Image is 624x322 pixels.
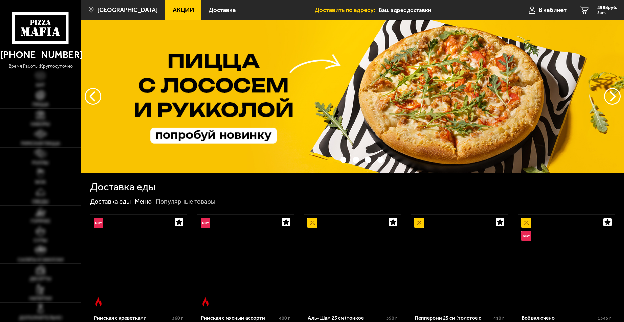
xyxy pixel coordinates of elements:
[597,11,617,15] span: 2 шт.
[353,157,359,163] button: точки переключения
[209,7,236,13] span: Доставка
[31,122,50,127] span: Наборы
[85,88,101,105] button: следующий
[411,215,508,310] a: АкционныйПепперони 25 см (толстое с сыром)
[307,218,317,228] img: Акционный
[21,141,60,146] span: Римская пицца
[315,7,379,13] span: Доставить по адресу:
[518,215,615,310] a: АкционныйНовинкаВсё включено
[19,316,62,320] span: Дополнительно
[377,157,384,163] button: точки переключения
[340,157,347,163] button: точки переключения
[32,102,49,107] span: Пицца
[94,218,103,228] img: Новинка
[493,315,504,321] span: 410 г
[379,4,503,16] input: Ваш адрес доставки
[304,215,401,310] a: АкционныйАль-Шам 25 см (тонкое тесто)
[18,258,63,262] span: Салаты и закуски
[386,315,397,321] span: 390 г
[90,182,155,192] h1: Доставка еды
[197,215,294,310] a: НовинкаОстрое блюдоРимская с мясным ассорти
[522,315,596,321] div: Всё включено
[35,180,46,185] span: WOK
[604,88,621,105] button: предыдущий
[36,83,45,88] span: Хит
[94,297,103,307] img: Острое блюдо
[414,218,424,228] img: Акционный
[32,161,49,165] span: Роллы
[328,157,334,163] button: точки переключения
[90,197,134,205] a: Доставка еды-
[30,277,51,281] span: Десерты
[29,296,52,301] span: Напитки
[90,215,187,310] a: НовинкаОстрое блюдоРимская с креветками
[365,157,371,163] button: точки переключения
[201,315,278,321] div: Римская с мясным ассорти
[539,7,567,13] span: В кабинет
[135,197,155,205] a: Меню-
[598,315,611,321] span: 1345 г
[279,315,290,321] span: 400 г
[201,297,210,307] img: Острое блюдо
[94,315,171,321] div: Римская с креветками
[156,197,215,206] div: Популярные товары
[173,7,194,13] span: Акции
[172,315,183,321] span: 360 г
[521,231,531,241] img: Новинка
[97,7,158,13] span: [GEOGRAPHIC_DATA]
[597,5,617,10] span: 4998 руб.
[201,218,210,228] img: Новинка
[32,199,49,204] span: Обеды
[31,219,50,224] span: Горячее
[34,238,47,243] span: Супы
[521,218,531,228] img: Акционный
